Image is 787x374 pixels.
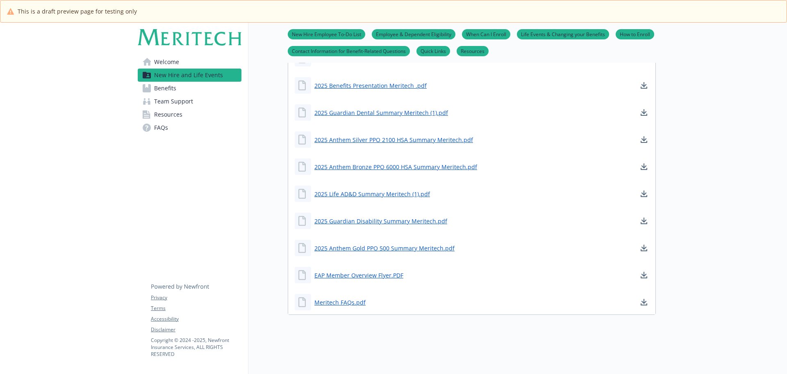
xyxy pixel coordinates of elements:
a: Privacy [151,294,241,301]
a: Terms [151,305,241,312]
span: Benefits [154,82,176,95]
a: Benefits [138,82,241,95]
a: Employee & Dependent Eligibility [372,30,455,38]
a: 2025 Guardian Dental Summary Meritech (1).pdf [314,108,448,117]
a: New Hire and Life Events [138,69,241,82]
a: Resources [138,108,241,121]
a: download document [639,108,649,117]
a: 2025 Life AD&D Summary Meritech (1).pdf [314,190,430,198]
p: Copyright © 2024 - 2025 , Newfront Insurance Services, ALL RIGHTS RESERVED [151,337,241,358]
a: download document [639,216,649,226]
a: Welcome [138,55,241,69]
a: 2025 Benefits Presentation Meritech .pdf [314,81,427,90]
a: Accessibility [151,315,241,323]
span: This is a draft preview page for testing only [18,7,137,16]
a: download document [639,297,649,307]
a: download document [639,80,649,90]
a: Contact Information for Benefit-Related Questions [288,47,410,55]
a: download document [639,189,649,199]
span: Welcome [154,55,179,69]
a: download document [639,135,649,145]
a: EAP Member Overview Flyer.PDF [314,271,403,280]
a: 2025 Anthem Bronze PPO 6000 HSA Summary Meritech.pdf [314,163,477,171]
a: New Hire Employee To-Do List [288,30,365,38]
a: Team Support [138,95,241,108]
span: Resources [154,108,182,121]
a: 2025 Anthem Silver PPO 2100 HSA Summary Meritech.pdf [314,135,473,144]
a: Meritech FAQs.pdf [314,298,366,307]
a: How to Enroll [616,30,654,38]
span: FAQs [154,121,168,134]
a: 2025 Anthem Gold PPO 500 Summary Meritech.pdf [314,244,455,252]
a: FAQs [138,121,241,134]
span: New Hire and Life Events [154,69,223,82]
a: Resources [457,47,489,55]
a: download document [639,270,649,280]
span: Team Support [154,95,193,108]
a: Disclaimer [151,326,241,333]
a: download document [639,162,649,172]
a: When Can I Enroll [462,30,510,38]
a: Life Events & Changing your Benefits [517,30,609,38]
a: 2025 Guardian Disability Summary Meritech.pdf [314,217,447,225]
a: Quick Links [416,47,450,55]
a: download document [639,243,649,253]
